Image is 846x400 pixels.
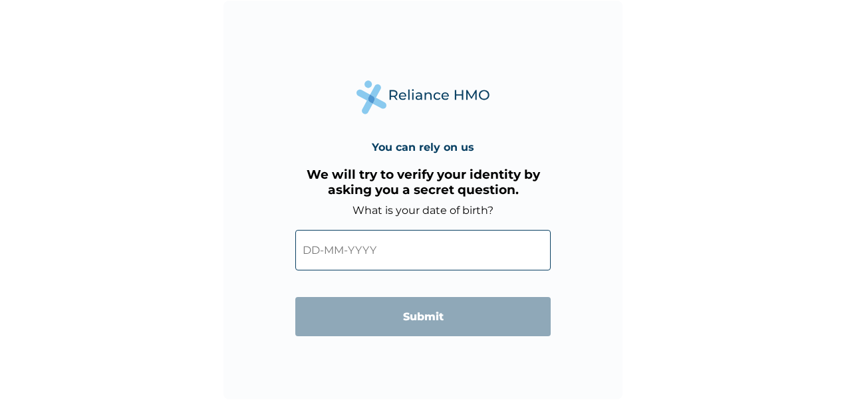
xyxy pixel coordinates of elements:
h3: We will try to verify your identity by asking you a secret question. [295,167,551,197]
input: DD-MM-YYYY [295,230,551,270]
label: What is your date of birth? [352,204,493,217]
img: Reliance Health's Logo [356,80,490,114]
input: Submit [295,297,551,336]
h4: You can rely on us [372,141,474,153]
